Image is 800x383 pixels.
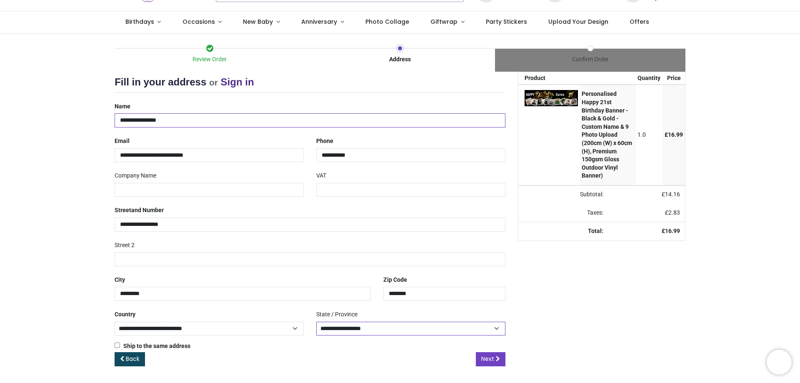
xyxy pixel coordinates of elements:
[548,18,608,26] span: Upload Your Design
[182,18,215,26] span: Occasions
[668,131,683,138] span: 16.99
[221,76,254,88] a: Sign in
[525,90,578,106] img: 8UW1aiAAAABklEQVQDAGj+1VhuVQLEAAAAAElFTkSuQmCC
[115,11,172,33] a: Birthdays
[495,55,685,64] div: Confirm Order
[518,204,608,222] td: Taxes:
[316,169,326,183] label: VAT
[209,78,218,87] small: or
[630,18,649,26] span: Offers
[420,11,475,33] a: Giftwrap
[665,131,683,138] span: £
[637,131,660,139] div: 1.0
[115,76,206,88] span: Fill in your address
[665,228,680,234] span: 16.99
[481,355,494,363] span: Next
[115,169,156,183] label: Company Name
[115,100,130,114] label: Name
[665,191,680,198] span: 14.16
[767,350,792,375] iframe: Brevo live chat
[636,72,663,85] th: Quantity
[662,228,680,234] strong: £
[115,352,145,366] a: Back
[301,18,337,26] span: Anniversary
[115,134,130,148] label: Email
[665,209,680,216] span: £
[125,18,154,26] span: Birthdays
[582,90,632,179] strong: Personalised Happy 21st Birthday Banner - Black & Gold - Custom Name & 9 Photo Upload (200cm (W) ...
[115,238,135,253] label: Street 2
[476,352,505,366] a: Next
[486,18,527,26] span: Party Stickers
[365,18,409,26] span: Photo Collage
[662,72,685,85] th: Price
[131,207,164,213] span: and Number
[316,134,333,148] label: Phone
[668,209,680,216] span: 2.83
[305,55,495,64] div: Address
[115,273,125,287] label: City
[243,18,273,26] span: New Baby
[662,191,680,198] span: £
[588,228,603,234] strong: Total:
[115,203,164,218] label: Street
[172,11,232,33] a: Occasions
[383,273,407,287] label: Zip Code
[518,72,580,85] th: Product
[430,18,457,26] span: Giftwrap
[115,342,190,350] label: Ship to the same address
[115,55,305,64] div: Review Order
[115,308,135,322] label: Country
[518,185,608,204] td: Subtotal:
[232,11,291,33] a: New Baby
[115,343,120,348] input: Ship to the same address
[126,355,140,363] span: Back
[316,308,357,322] label: State / Province
[290,11,355,33] a: Anniversary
